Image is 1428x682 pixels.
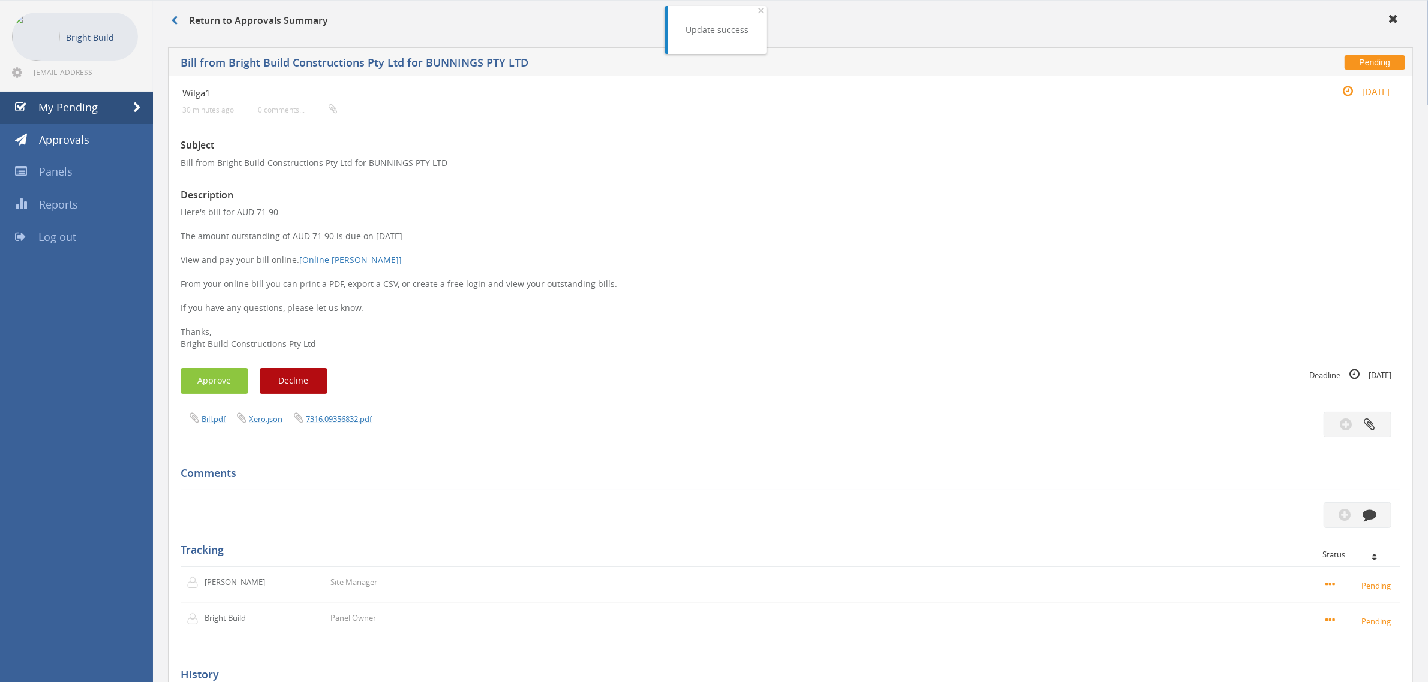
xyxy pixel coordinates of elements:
img: user-icon.png [187,577,205,589]
h4: Wilga1 [182,88,1196,98]
div: Update success [686,24,749,36]
span: Pending [1345,55,1405,70]
a: Xero.json [249,414,282,424]
p: Here's bill for AUD 71.90. The amount outstanding of AUD 71.90 is due on [DATE]. View and pay you... [181,206,1400,350]
span: My Pending [38,100,98,114]
span: Log out [38,230,76,244]
span: Panels [39,164,73,179]
h5: Comments [181,467,1391,479]
small: 30 minutes ago [182,105,234,114]
small: 0 comments... [258,105,337,114]
small: Deadline [DATE] [1309,368,1391,381]
a: [Online [PERSON_NAME]] [299,254,402,265]
p: Panel Owner [330,612,376,624]
span: Reports [39,197,78,212]
span: × [758,2,765,19]
span: Approvals [39,132,89,147]
button: Decline [260,368,327,394]
a: Bill.pdf [202,414,226,424]
div: Status [1322,550,1391,559]
h3: Return to Approvals Summary [171,16,328,26]
small: Pending [1325,614,1394,627]
p: Bright Build [205,612,273,624]
h3: Description [181,190,1400,201]
h5: History [181,669,1391,681]
p: Bright Build [66,30,132,45]
span: [EMAIL_ADDRESS][DOMAIN_NAME] [34,67,136,77]
p: [PERSON_NAME] [205,577,273,588]
small: Pending [1325,578,1394,592]
a: 7316.09356832.pdf [306,414,372,424]
h3: Subject [181,140,1400,151]
p: Bill from Bright Build Constructions Pty Ltd for BUNNINGS PTY LTD [181,157,1400,169]
p: Site Manager [330,577,377,588]
small: [DATE] [1330,85,1390,98]
h5: Tracking [181,544,1391,556]
button: Approve [181,368,248,394]
h5: Bill from Bright Build Constructions Pty Ltd for BUNNINGS PTY LTD [181,57,1036,72]
img: user-icon.png [187,613,205,625]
